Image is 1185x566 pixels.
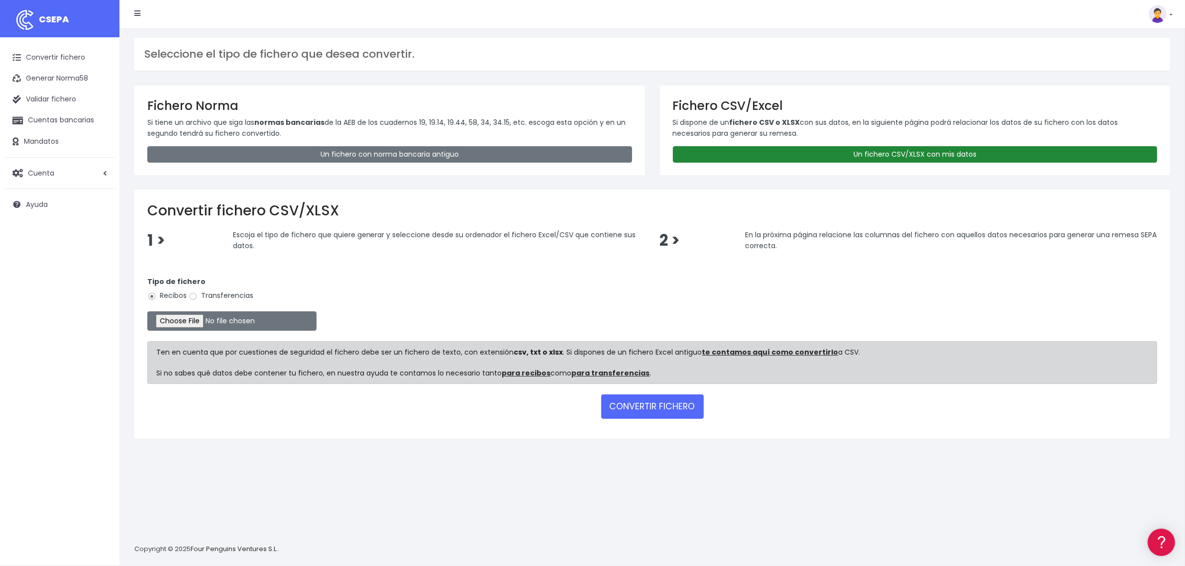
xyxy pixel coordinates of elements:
[147,98,632,113] h3: Fichero Norma
[5,163,114,184] a: Cuenta
[10,197,189,207] div: Facturación
[10,110,189,119] div: Convertir ficheros
[147,117,632,139] p: Si tiene un archivo que siga las de la AEB de los cuadernos 19, 19.14, 19.44, 58, 34, 34.15, etc....
[147,290,187,301] label: Recibos
[147,230,165,251] span: 1 >
[10,69,189,79] div: Información general
[10,141,189,157] a: Problemas habituales
[10,126,189,141] a: Formatos
[10,85,189,100] a: Información general
[5,194,114,215] a: Ayuda
[601,394,704,418] button: CONVERTIR FICHERO
[189,290,253,301] label: Transferencias
[702,347,839,357] a: te contamos aquí como convertirlo
[147,146,632,163] a: Un fichero con norma bancaria antiguo
[39,13,69,25] span: CSEPA
[572,368,650,378] a: para transferencias
[5,47,114,68] a: Convertir fichero
[147,341,1157,384] div: Ten en cuenta que por cuestiones de seguridad el fichero debe ser un fichero de texto, con extens...
[10,239,189,248] div: Programadores
[144,48,1160,61] h3: Seleccione el tipo de fichero que desea convertir.
[134,544,279,555] p: Copyright © 2025 .
[659,230,680,251] span: 2 >
[10,266,189,283] button: Contáctanos
[233,230,636,251] span: Escoja el tipo de fichero que quiere generar y seleccione desde su ordenador el fichero Excel/CSV...
[28,168,54,178] span: Cuenta
[26,199,48,209] span: Ayuda
[1149,5,1167,23] img: profile
[137,286,192,296] a: POWERED BY ENCHANT
[673,117,1158,139] p: Si dispone de un con sus datos, en la siguiente página podrá relacionar los datos de su fichero c...
[5,110,114,131] a: Cuentas bancarias
[5,131,114,152] a: Mandatos
[254,117,324,127] strong: normas bancarias
[5,68,114,89] a: Generar Norma58
[730,117,800,127] strong: fichero CSV o XLSX
[191,544,278,554] a: Four Penguins Ventures S.L.
[147,277,206,286] strong: Tipo de fichero
[502,368,551,378] a: para recibos
[10,157,189,172] a: Videotutoriales
[745,230,1157,251] span: En la próxima página relacione las columnas del fichero con aquellos datos necesarios para genera...
[147,202,1157,219] h2: Convertir fichero CSV/XLSX
[12,7,37,32] img: logo
[673,146,1158,163] a: Un fichero CSV/XLSX con mis datos
[673,98,1158,113] h3: Fichero CSV/Excel
[10,254,189,270] a: API
[514,347,563,357] strong: csv, txt o xlsx
[10,213,189,229] a: General
[10,172,189,188] a: Perfiles de empresas
[5,89,114,110] a: Validar fichero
